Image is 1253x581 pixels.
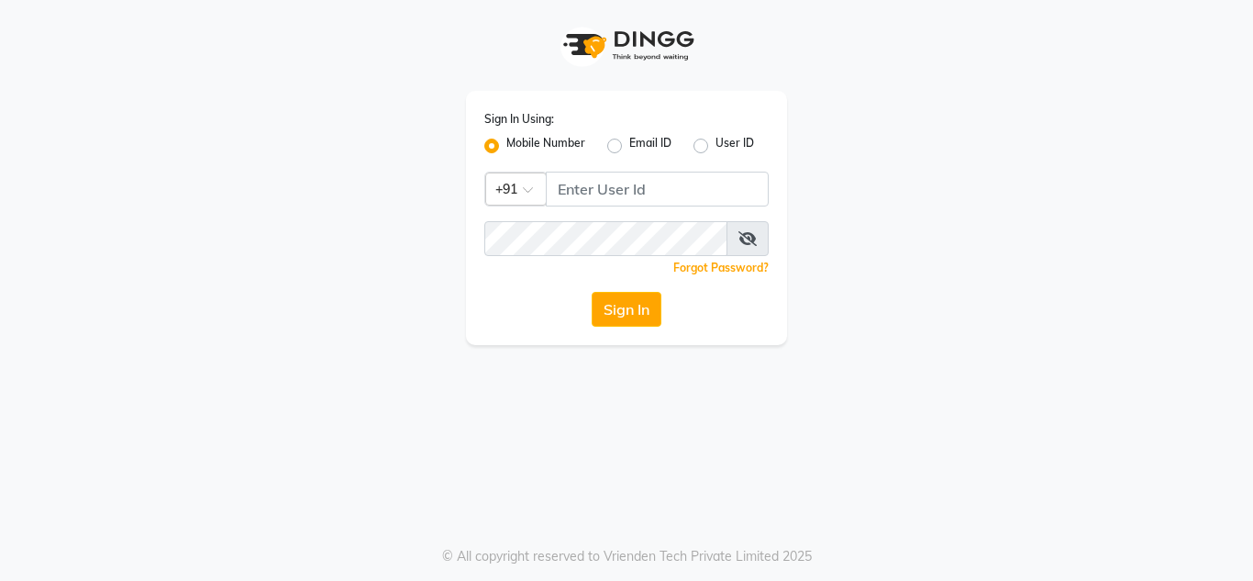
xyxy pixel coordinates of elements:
label: Sign In Using: [484,111,554,128]
input: Username [484,221,727,256]
label: User ID [715,135,754,157]
img: logo1.svg [553,18,700,73]
a: Forgot Password? [673,261,769,274]
button: Sign In [592,292,661,327]
label: Email ID [629,135,671,157]
input: Username [546,172,769,207]
label: Mobile Number [506,135,585,157]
